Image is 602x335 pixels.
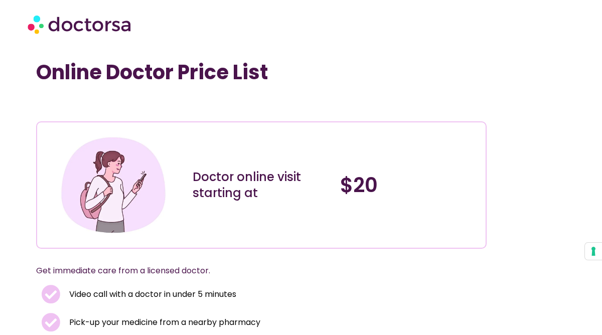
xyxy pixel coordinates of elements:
[58,130,169,240] img: Illustration depicting a young woman in a casual outfit, engaged with her smartphone. She has a p...
[585,243,602,260] button: Your consent preferences for tracking technologies
[67,287,236,301] span: Video call with a doctor in under 5 minutes
[193,169,331,201] div: Doctor online visit starting at
[36,60,487,84] h1: Online Doctor Price List
[67,315,260,329] span: Pick-up your medicine from a nearby pharmacy
[41,99,192,111] iframe: Customer reviews powered by Trustpilot
[340,173,478,197] h4: $20
[36,264,463,278] p: Get immediate care from a licensed doctor.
